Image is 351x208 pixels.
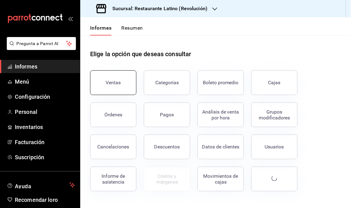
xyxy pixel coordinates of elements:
[112,6,207,11] font: Sucursal: Restaurante Latino (Revolución)
[251,135,298,159] button: Usuarios
[144,167,190,191] button: Contrata inventarios para ver este informe
[15,63,37,70] font: Informes
[90,167,136,191] button: Informe de asistencia
[4,45,76,51] a: Pregunta a Parrot AI
[265,144,284,150] font: Usuarios
[68,16,73,21] button: abrir_cajón_menú
[202,144,240,150] font: Datos de clientes
[106,80,121,85] font: Ventas
[251,70,298,95] button: Cajas
[102,173,125,185] font: Informe de asistencia
[251,102,298,127] button: Grupos modificadores
[15,78,29,85] font: Menú
[203,173,238,185] font: Movimientos de cajas
[160,112,174,118] font: Pagos
[15,124,43,130] font: Inventarios
[198,167,244,191] button: Movimientos de cajas
[15,94,50,100] font: Configuración
[7,37,76,50] button: Pregunta a Parrot AI
[155,80,179,85] font: Categorías
[98,144,129,150] font: Cancelaciones
[15,197,58,203] font: Recomendar loro
[104,112,122,118] font: Órdenes
[90,135,136,159] button: Cancelaciones
[198,70,244,95] button: Boleto promedio
[90,25,112,31] font: Informes
[268,80,281,85] font: Cajas
[144,70,190,95] button: Categorías
[15,183,31,189] font: Ayuda
[90,70,136,95] button: Ventas
[202,109,239,121] font: Análisis de venta por hora
[17,41,59,46] font: Pregunta a Parrot AI
[198,102,244,127] button: Análisis de venta por hora
[156,173,178,185] font: Costos y márgenes
[90,25,143,35] div: pestañas de navegación
[122,25,143,31] font: Resumen
[90,50,191,58] font: Elige la opción que deseas consultar
[144,102,190,127] button: Pagos
[15,139,44,145] font: Facturación
[203,80,239,85] font: Boleto promedio
[15,109,37,115] font: Personal
[198,135,244,159] button: Datos de clientes
[154,144,180,150] font: Descuentos
[144,135,190,159] button: Descuentos
[15,154,44,160] font: Suscripción
[259,109,290,121] font: Grupos modificadores
[90,102,136,127] button: Órdenes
